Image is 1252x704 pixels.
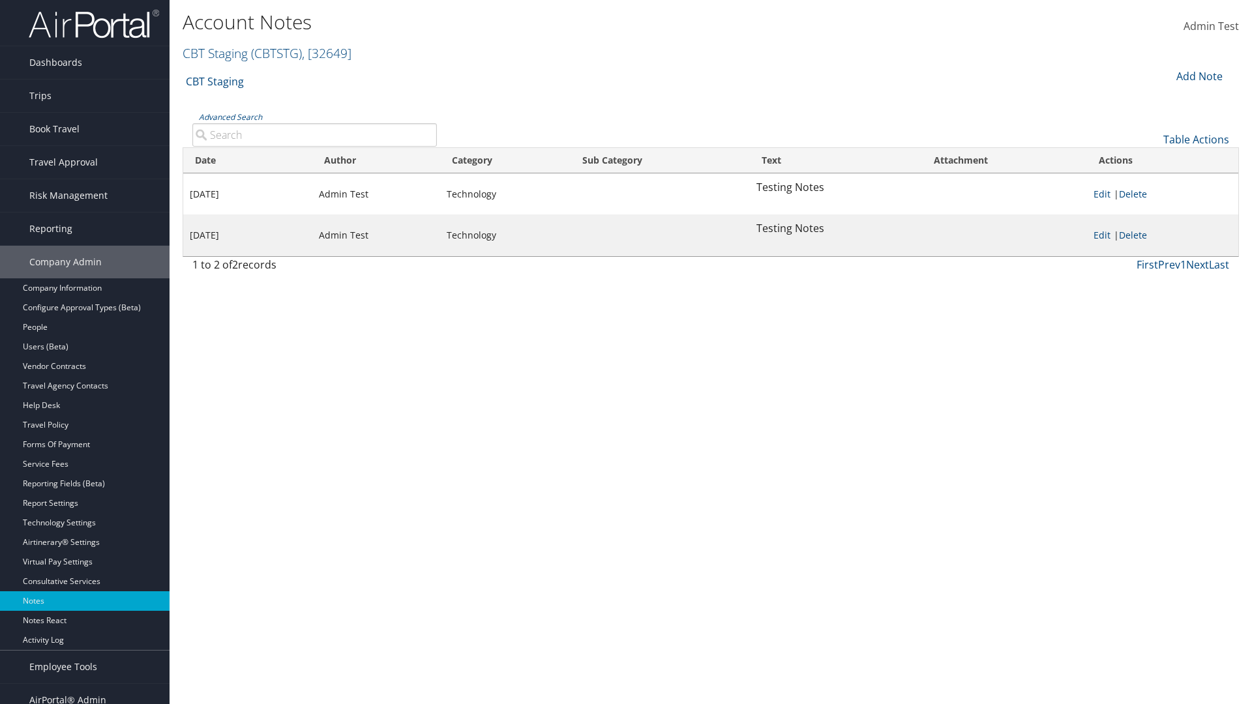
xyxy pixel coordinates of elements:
td: Technology [440,214,571,256]
a: First [1137,257,1158,272]
span: ( CBTSTG ) [251,44,302,62]
td: Admin Test [312,173,440,215]
td: | [1087,214,1238,256]
div: Add Note [1167,68,1229,84]
th: Author [312,148,440,173]
span: , [ 32649 ] [302,44,351,62]
p: Testing Notes [756,220,916,237]
span: Employee Tools [29,651,97,683]
a: Edit [1094,229,1110,241]
th: Attachment: activate to sort column ascending [922,148,1086,173]
a: 1 [1180,257,1186,272]
a: Delete [1119,229,1147,241]
a: Table Actions [1163,132,1229,147]
th: Actions [1087,148,1238,173]
span: Travel Approval [29,146,98,179]
span: Company Admin [29,246,102,278]
a: Prev [1158,257,1180,272]
p: Testing Notes [756,179,916,196]
span: Risk Management [29,179,108,212]
th: Date: activate to sort column ascending [183,148,312,173]
a: Last [1209,257,1229,272]
span: Dashboards [29,46,82,79]
a: CBT Staging [186,68,244,95]
td: | [1087,173,1238,215]
div: 1 to 2 of records [192,257,437,279]
a: Next [1186,257,1209,272]
img: airportal-logo.png [29,8,159,39]
h1: Account Notes [183,8,887,36]
span: Reporting [29,213,72,245]
td: Technology [440,173,571,215]
td: Admin Test [312,214,440,256]
a: Advanced Search [199,111,262,123]
a: CBT Staging [183,44,351,62]
th: Sub Category: activate to sort column ascending [571,148,750,173]
input: Advanced Search [192,123,437,147]
th: Category: activate to sort column ascending [440,148,571,173]
span: Trips [29,80,52,112]
span: 2 [232,257,238,272]
a: Delete [1119,188,1147,200]
a: Edit [1094,188,1110,200]
td: [DATE] [183,173,312,215]
span: Book Travel [29,113,80,145]
span: Admin Test [1184,19,1239,33]
a: Admin Test [1184,7,1239,47]
td: [DATE] [183,214,312,256]
th: Text: activate to sort column ascending [750,148,922,173]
